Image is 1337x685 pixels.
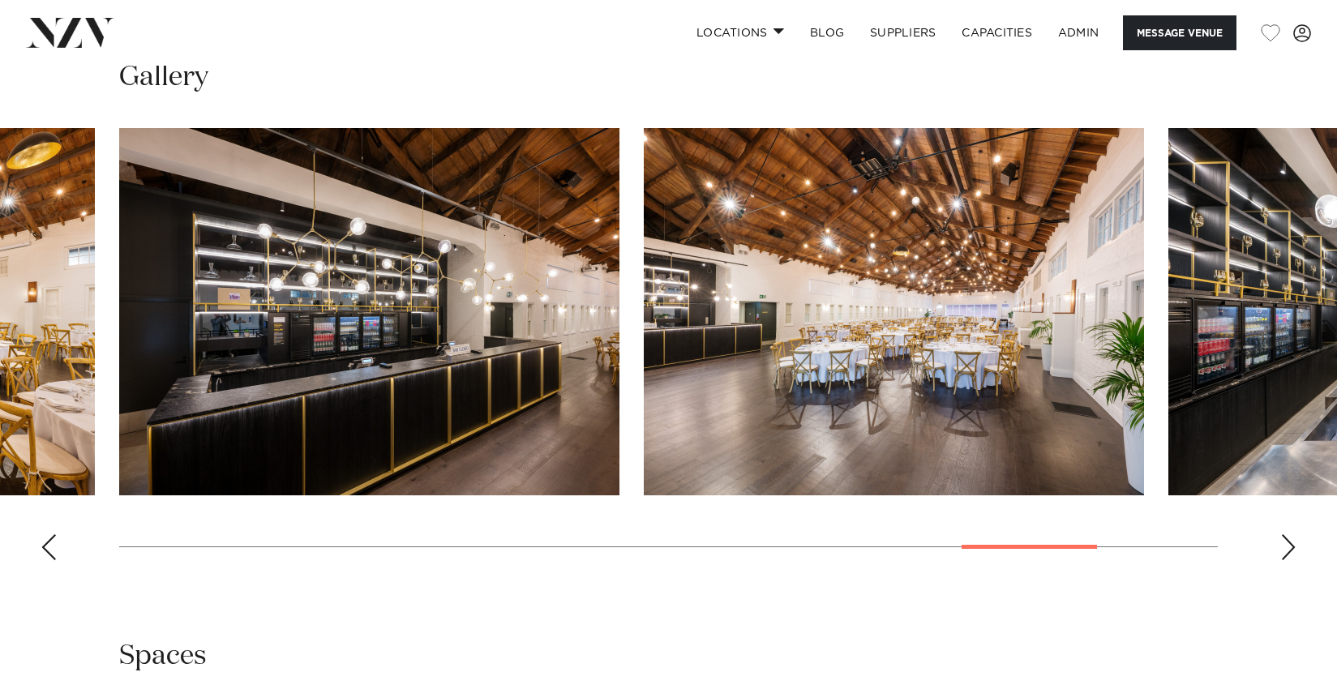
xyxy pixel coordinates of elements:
[26,18,114,47] img: nzv-logo.png
[119,638,207,674] h2: Spaces
[857,15,949,50] a: SUPPLIERS
[797,15,857,50] a: BLOG
[644,128,1144,495] swiper-slide: 15 / 17
[1123,15,1236,50] button: Message Venue
[644,128,1144,495] img: High ceilings at Tote on Ascot
[119,59,208,96] h2: Gallery
[119,128,619,495] img: Bar at Tote on Ascot
[1045,15,1112,50] a: ADMIN
[683,15,797,50] a: Locations
[119,128,619,495] swiper-slide: 14 / 17
[949,15,1045,50] a: Capacities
